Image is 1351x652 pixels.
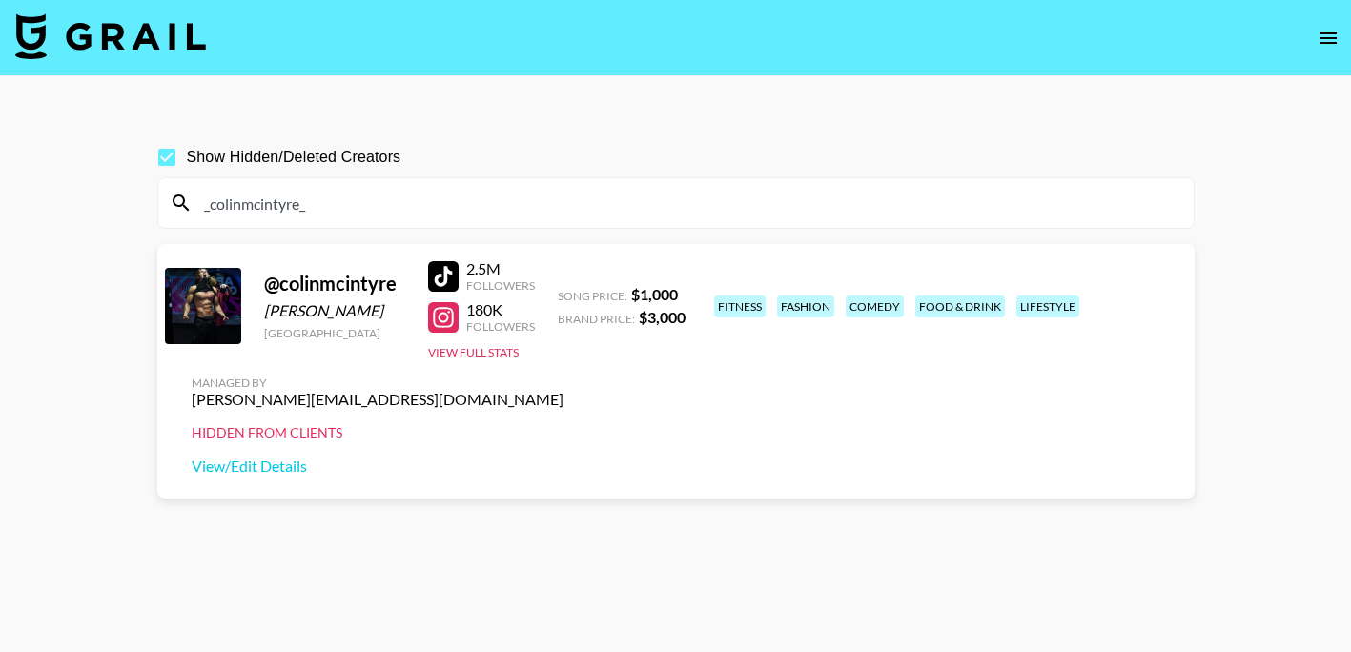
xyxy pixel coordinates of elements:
[192,457,563,476] a: View/Edit Details
[193,188,1182,218] input: Search by User Name
[192,390,563,409] div: [PERSON_NAME][EMAIL_ADDRESS][DOMAIN_NAME]
[192,376,563,390] div: Managed By
[1309,19,1347,57] button: open drawer
[558,312,635,326] span: Brand Price:
[466,278,535,293] div: Followers
[466,259,535,278] div: 2.5M
[264,272,405,295] div: @ colinmcintyre
[631,285,678,303] strong: $ 1,000
[187,146,401,169] span: Show Hidden/Deleted Creators
[1016,295,1079,317] div: lifestyle
[915,295,1005,317] div: food & drink
[428,345,519,359] button: View Full Stats
[777,295,834,317] div: fashion
[466,319,535,334] div: Followers
[846,295,904,317] div: comedy
[714,295,766,317] div: fitness
[264,326,405,340] div: [GEOGRAPHIC_DATA]
[15,13,206,59] img: Grail Talent
[558,289,627,303] span: Song Price:
[466,300,535,319] div: 180K
[639,308,686,326] strong: $ 3,000
[192,424,563,441] div: Hidden from Clients
[264,301,405,320] div: [PERSON_NAME]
